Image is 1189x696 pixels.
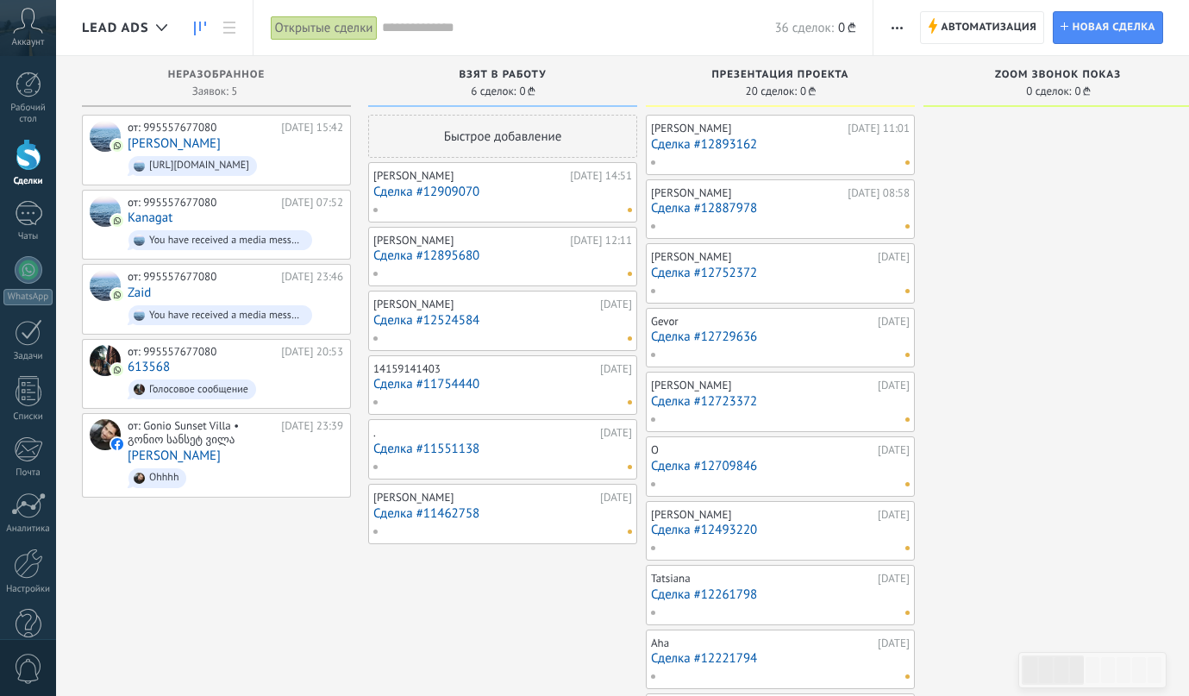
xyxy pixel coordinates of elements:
a: 613568 [128,360,170,374]
div: Arif Khan [90,419,121,450]
span: Действий по сделке не запланировано [628,530,632,534]
div: [DATE] [600,362,632,376]
a: [PERSON_NAME] [128,136,221,151]
span: Действий по сделке не запланировано [905,482,910,486]
div: [PERSON_NAME] [651,508,873,522]
div: Голосовое сообщение [149,384,248,396]
div: [DATE] 23:39 [281,419,343,446]
a: Zaid [128,285,151,300]
div: Неразобранное [91,69,342,84]
div: от: Gonio Sunset Villa • გონიო სანსეტ ვილა [128,419,275,446]
div: [PERSON_NAME] [651,379,873,392]
div: . [373,426,596,440]
div: Настройки [3,584,53,595]
div: [DATE] [878,636,910,650]
span: Действий по сделке не запланировано [628,400,632,404]
span: Действий по сделке не запланировано [905,224,910,229]
span: Действий по сделке не запланировано [905,546,910,550]
span: Действий по сделке не запланировано [628,336,632,341]
div: [PERSON_NAME] [373,169,566,183]
div: Tatsiana [651,572,873,586]
span: 0 ₾ [838,20,855,36]
span: Lead Ads [82,20,149,36]
div: [DATE] [600,298,632,311]
a: Kanagat [128,210,172,225]
span: Действий по сделке не запланировано [905,611,910,615]
a: Автоматизация [920,11,1044,44]
div: Kanagat [90,196,121,227]
div: Рабочий стол [3,103,53,125]
span: 0 ₾ [519,86,534,97]
div: [DATE] [600,426,632,440]
a: Сделка #12895680 [373,248,632,263]
div: [DATE] [878,250,910,264]
div: WhatsApp [3,289,53,305]
div: Ohhhh [149,472,178,484]
img: facebook-sm.svg [111,438,123,450]
div: [PERSON_NAME] [651,122,843,135]
span: Действий по сделке не запланировано [905,674,910,679]
span: Действий по сделке не запланировано [905,160,910,165]
a: Сделка #12729636 [651,329,910,344]
div: 14159141403 [373,362,596,376]
div: [PERSON_NAME] [651,250,873,264]
div: [DATE] [878,315,910,329]
span: Действий по сделке не запланировано [628,272,632,276]
a: Сделка #12893162 [651,137,910,152]
div: Aha [651,636,873,650]
div: [DATE] 11:01 [848,122,910,135]
div: [DATE] [878,508,910,522]
span: 0 ₾ [1074,86,1089,97]
div: [DATE] 07:52 [281,196,343,210]
span: 36 сделок: [774,20,834,36]
div: [PERSON_NAME] [373,234,566,248]
span: Zoom звонок показ [995,69,1121,81]
div: [DATE] [878,443,910,457]
div: Юрий [90,121,121,152]
div: Задачи [3,351,53,362]
span: Аккаунт [12,37,45,48]
a: Сделка #12752372 [651,266,910,280]
span: Презентация проекта [711,69,848,81]
div: [DATE] [600,491,632,505]
img: com.amocrm.amocrmwa.svg [111,364,123,376]
div: от: 995557677080 [128,345,275,359]
div: You have received a media message (message id: 2A4B299F1A8C1BFCC78D). Please wait for the media t... [149,235,304,247]
div: [DATE] [878,572,910,586]
div: Списки [3,411,53,423]
div: 613568 [90,345,121,376]
div: от: 995557677080 [128,196,275,210]
span: Взят в работу [459,69,546,81]
span: Действий по сделке не запланировано [905,417,910,422]
a: Сделка #11551138 [373,442,632,456]
div: Zaid [90,270,121,301]
span: 20 сделок: [746,86,797,97]
div: от: 995557677080 [128,121,275,135]
div: Аналитика [3,524,53,535]
div: Чаты [3,231,53,242]
span: Действий по сделке не запланировано [905,289,910,293]
div: Открытые сделки [271,16,378,41]
div: [DATE] [878,379,910,392]
div: Gevor [651,315,873,329]
span: Заявок: 5 [192,86,238,97]
span: 0 сделок: [1026,86,1071,97]
a: Сделка #12524584 [373,313,632,328]
div: Почта [3,467,53,479]
a: Сделка #11462758 [373,506,632,521]
div: [DATE] 08:58 [848,186,910,200]
div: Zoom звонок показ [932,69,1184,84]
div: Сделки [3,176,53,187]
span: Действий по сделке не запланировано [628,465,632,469]
div: Быстрое добавление [368,115,637,158]
div: О [651,443,873,457]
a: [PERSON_NAME] [128,448,221,463]
a: Сделка #11754440 [373,377,632,392]
div: You have received a media message (message id: 2A5A17AC0D6B732203D3). Please wait for the media t... [149,310,304,322]
span: Автоматизация [942,12,1037,43]
span: Действий по сделке не запланировано [905,353,910,357]
a: Сделка #12261798 [651,587,910,602]
div: [DATE] 12:11 [570,234,632,248]
a: Сделка #12221794 [651,651,910,666]
span: Действий по сделке не запланировано [628,208,632,212]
